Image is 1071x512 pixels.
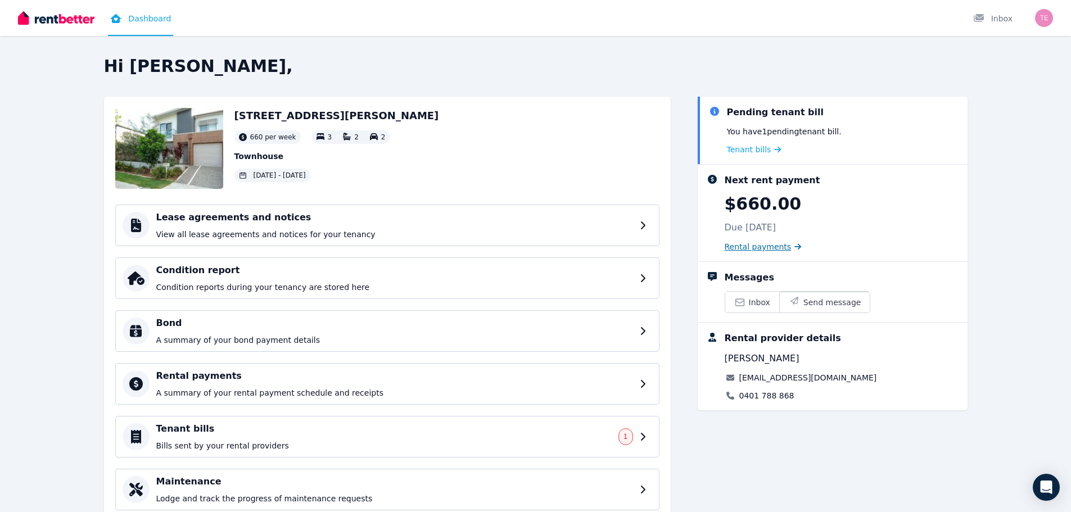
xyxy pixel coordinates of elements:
[381,133,386,141] span: 2
[250,133,296,142] span: 660 per week
[725,292,779,312] a: Inbox
[725,332,841,345] div: Rental provider details
[156,387,633,398] p: A summary of your rental payment schedule and receipts
[156,369,633,383] h4: Rental payments
[727,126,842,137] p: You have 1 pending tenant bill .
[156,493,633,504] p: Lodge and track the progress of maintenance requests
[725,271,774,284] div: Messages
[156,229,633,240] p: View all lease agreements and notices for your tenancy
[727,144,781,155] a: Tenant bills
[156,422,612,436] h4: Tenant bills
[623,432,628,441] span: 1
[727,106,824,119] div: Pending tenant bill
[779,292,870,312] button: Send message
[156,211,633,224] h4: Lease agreements and notices
[104,56,968,76] h2: Hi [PERSON_NAME],
[1033,474,1060,501] div: Open Intercom Messenger
[115,108,223,189] img: Property Url
[254,171,306,180] span: [DATE] - [DATE]
[328,133,332,141] span: 3
[156,264,633,277] h4: Condition report
[725,352,799,365] span: [PERSON_NAME]
[725,241,802,252] a: Rental payments
[354,133,359,141] span: 2
[803,297,861,308] span: Send message
[739,372,877,383] a: [EMAIL_ADDRESS][DOMAIN_NAME]
[234,108,439,124] h2: [STREET_ADDRESS][PERSON_NAME]
[156,282,633,293] p: Condition reports during your tenancy are stored here
[727,144,771,155] span: Tenant bills
[725,221,776,234] p: Due [DATE]
[725,241,792,252] span: Rental payments
[739,390,794,401] a: 0401 788 868
[18,10,94,26] img: RentBetter
[725,174,820,187] div: Next rent payment
[749,297,770,308] span: Inbox
[156,316,633,330] h4: Bond
[156,440,612,451] p: Bills sent by your rental providers
[156,334,633,346] p: A summary of your bond payment details
[1035,9,1053,27] img: Pushpa Pillay
[156,475,633,488] h4: Maintenance
[973,13,1013,24] div: Inbox
[725,194,802,214] p: $660.00
[234,151,439,162] p: Townhouse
